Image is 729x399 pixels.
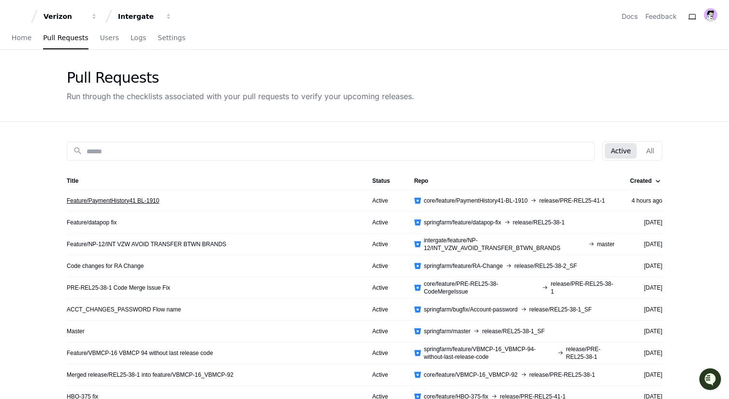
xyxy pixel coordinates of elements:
a: Feature/datapop fix [67,219,117,226]
span: springfarm/feature/RA-Change [424,262,503,270]
div: Active [372,262,399,270]
span: springfarm/feature/VBMCP-16_VBMCP-94-without-last-release-code [424,345,554,361]
a: Feature/PaymentHistory41 BL-1910 [67,197,159,205]
div: Active [372,219,399,226]
div: [DATE] [630,219,662,226]
iframe: Open customer support [698,367,724,393]
mat-icon: search [73,146,83,156]
span: master [597,240,615,248]
div: Active [372,327,399,335]
span: core/feature/VBMCP-16_VBMCP-92 [424,371,518,379]
a: Merged release/REL25-38-1 into feature/VBMCP-16_VBMCP-92 [67,371,233,379]
a: Powered byPylon [68,101,117,109]
a: Settings [158,27,185,49]
div: Active [372,371,399,379]
a: Docs [622,12,638,21]
div: Verizon [44,12,85,21]
span: release/PRE-REL25-38-1 [529,371,595,379]
div: 4 hours ago [630,197,662,205]
a: Pull Requests [43,27,88,49]
div: Start new chat [33,72,159,82]
img: 1756235613930-3d25f9e4-fa56-45dd-b3ad-e072dfbd1548 [10,72,27,89]
div: [DATE] [630,284,662,292]
span: springfarm/bugfix/Account-password [424,306,518,313]
div: [DATE] [630,262,662,270]
button: Intergate [114,8,176,25]
div: Title [67,177,357,185]
div: We're available if you need us! [33,82,122,89]
div: [DATE] [630,240,662,248]
div: Active [372,284,399,292]
div: Status [372,177,399,185]
a: Feature/NP-12/INT VZW AVOID TRANSFER BTWN BRANDS [67,240,226,248]
a: Master [67,327,85,335]
button: Feedback [645,12,677,21]
span: release/REL25-38-1_SF [482,327,544,335]
span: release/REL25-38-1_SF [529,306,592,313]
button: Verizon [40,8,102,25]
span: intergate/feature/NP-12/INT_VZW_AVOID_TRANSFER_BTWN_BRANDS [424,236,585,252]
span: Users [100,35,119,41]
span: Home [12,35,31,41]
span: Settings [158,35,185,41]
button: Active [605,143,636,159]
span: release/REL25-38-1 [513,219,565,226]
a: Feature/VBMCP-16 VBMCP 94 without last release code [67,349,213,357]
span: core/feature/PaymentHistory41-BL-1910 [424,197,528,205]
div: Intergate [118,12,160,21]
span: Pull Requests [43,35,88,41]
th: Repo [407,172,623,190]
button: Start new chat [164,75,176,87]
span: springfarm/feature/datapop-fix [424,219,501,226]
a: PRE-REL25-38-1 Code Merge Issue Fix [67,284,170,292]
a: Home [12,27,31,49]
div: [DATE] [630,306,662,313]
span: release/PRE-REL25-41-1 [539,197,605,205]
span: springfarm/master [424,327,471,335]
span: core/feature/PRE-REL25-38-CodeMergeIssue [424,280,539,296]
span: release/PRE-REL25-38-1 [551,280,614,296]
a: Logs [131,27,146,49]
div: Active [372,306,399,313]
a: Code changes for RA Change [67,262,144,270]
span: release/PRE-REL25-38-1 [566,345,615,361]
span: release/REL25-38-2_SF [514,262,577,270]
div: Title [67,177,78,185]
div: Run through the checklists associated with your pull requests to verify your upcoming releases. [67,90,414,102]
div: Welcome [10,39,176,54]
a: Users [100,27,119,49]
div: Active [372,240,399,248]
span: Logs [131,35,146,41]
div: [DATE] [630,327,662,335]
div: Pull Requests [67,69,414,87]
span: Pylon [96,102,117,109]
a: ACCT_CHANGES_PASSWORD Flow name [67,306,181,313]
div: Active [372,349,399,357]
img: avatar [704,8,717,22]
div: [DATE] [630,349,662,357]
div: Created [630,177,660,185]
div: Status [372,177,390,185]
img: PlayerZero [10,10,29,29]
div: [DATE] [630,371,662,379]
div: Created [630,177,652,185]
div: Active [372,197,399,205]
button: All [641,143,660,159]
